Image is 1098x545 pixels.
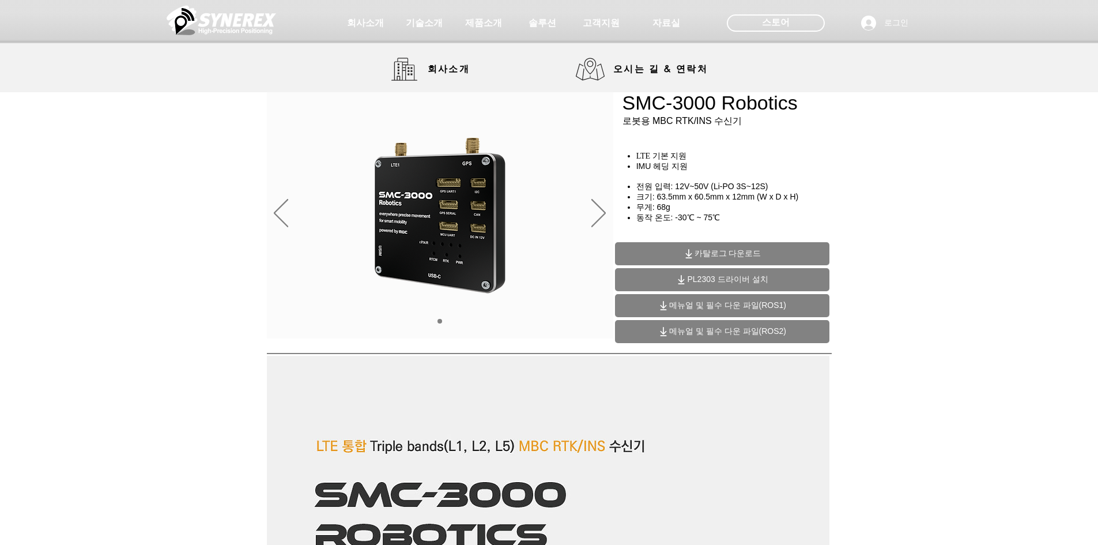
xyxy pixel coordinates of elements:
[637,12,695,35] a: 자료실
[615,320,829,343] a: 메뉴얼 및 필수 다운 파일(ROS2)
[652,17,680,29] span: 자료실
[591,199,606,229] button: 다음
[727,14,825,32] div: 스토어
[337,12,394,35] a: 회사소개
[167,3,276,37] img: 씨너렉스_White_simbol_대지 1.png
[880,17,912,29] span: 로그인
[406,17,443,29] span: 기술소개
[274,199,288,229] button: 이전
[583,17,620,29] span: 고객지원
[572,12,630,35] a: 고객지원
[615,268,829,291] a: PL2303 드라이버 설치
[636,213,720,222] span: 동작 온도: -30℃ ~ 75℃
[391,58,478,81] a: 회사소개
[395,12,453,35] a: 기술소개
[428,63,470,76] span: 회사소개
[687,275,768,285] span: PL2303 드라이버 설치
[615,242,829,265] a: 카탈로그 다운로드
[267,89,613,339] div: 슬라이드쇼
[669,326,786,337] span: 메뉴얼 및 필수 다운 파일(ROS2)
[455,12,512,35] a: 제품소개
[465,17,502,29] span: 제품소개
[669,300,786,311] span: 메뉴얼 및 필수 다운 파일(ROS1)
[636,202,670,212] span: 무게: 68g
[433,319,447,324] nav: 슬라이드
[965,495,1098,545] iframe: Wix Chat
[529,17,556,29] span: 솔루션
[514,12,571,35] a: 솔루션
[615,294,829,317] a: 메뉴얼 및 필수 다운 파일(ROS1)
[636,182,768,191] span: 전원 입력: 12V~50V (Li-PO 3S~12S)
[762,16,790,29] span: 스토어
[576,58,717,81] a: 오시는 길 & 연락처
[347,17,384,29] span: 회사소개
[352,121,528,306] img: KakaoTalk_20241224_155801212.png
[695,249,761,259] span: 카탈로그 다운로드
[853,12,916,34] button: 로그인
[437,319,442,324] a: 01
[613,63,708,76] span: 오시는 길 & 연락처
[636,192,799,201] span: 크기: 63.5mm x 60.5mm x 12mm (W x D x H)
